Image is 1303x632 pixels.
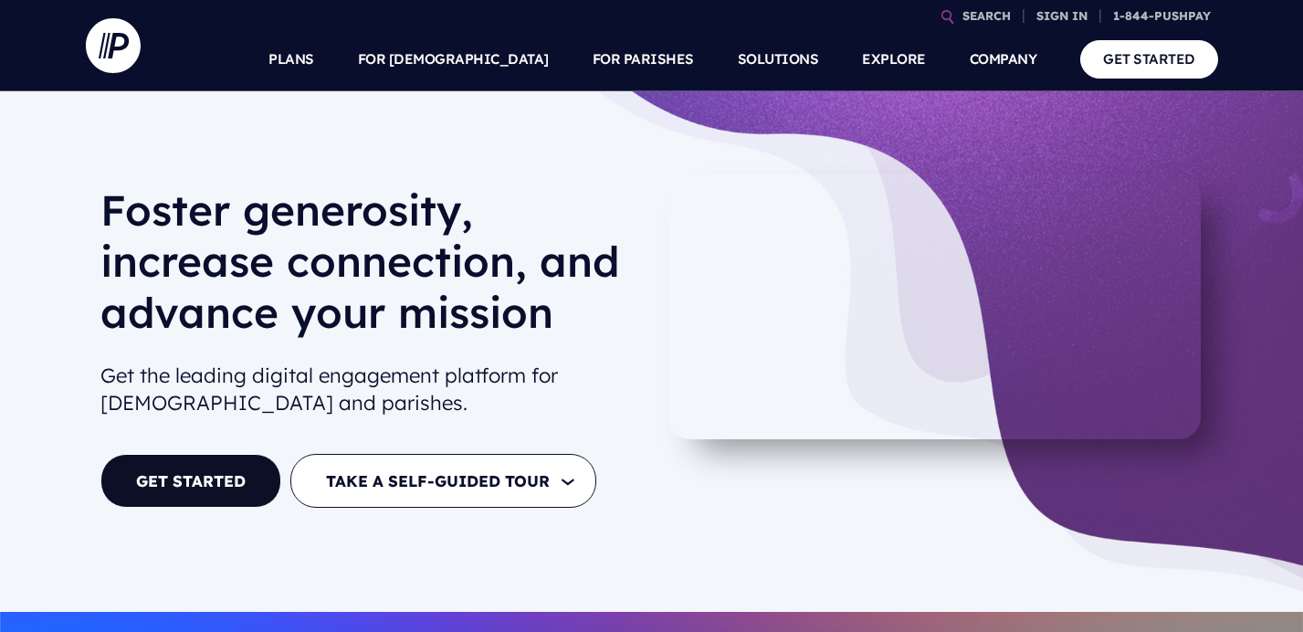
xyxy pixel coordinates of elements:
[100,184,637,353] h1: Foster generosity, increase connection, and advance your mission
[862,27,926,91] a: EXPLORE
[970,27,1037,91] a: COMPANY
[268,27,314,91] a: PLANS
[100,354,637,426] h2: Get the leading digital engagement platform for [DEMOGRAPHIC_DATA] and parishes.
[100,454,281,508] a: GET STARTED
[593,27,694,91] a: FOR PARISHES
[1080,40,1218,78] a: GET STARTED
[290,454,596,508] button: TAKE A SELF-GUIDED TOUR
[358,27,549,91] a: FOR [DEMOGRAPHIC_DATA]
[738,27,819,91] a: SOLUTIONS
